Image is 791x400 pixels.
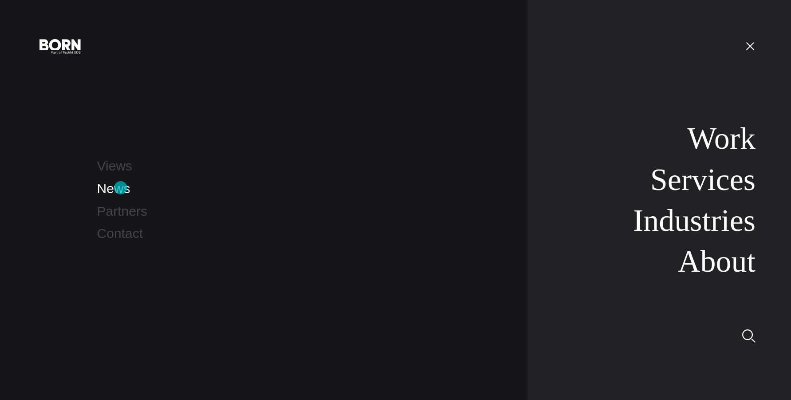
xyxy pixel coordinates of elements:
[97,204,147,218] a: Partners
[687,121,756,155] a: Work
[97,226,143,241] a: Contact
[678,244,756,278] a: About
[740,36,761,55] button: Open
[742,329,756,343] img: Search
[650,162,756,197] a: Services
[97,181,130,196] a: News
[97,158,132,173] a: Views
[633,203,756,238] a: Industries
